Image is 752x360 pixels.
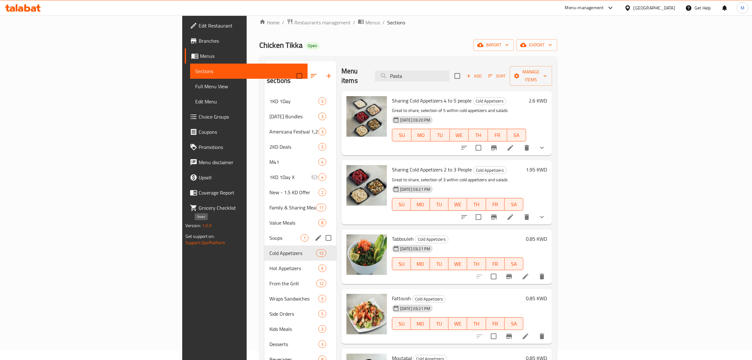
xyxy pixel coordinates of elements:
div: Cold Appetizers [473,97,506,105]
span: Desserts [269,340,318,348]
button: TH [467,198,486,211]
span: 12 [316,281,326,287]
span: TU [432,200,446,209]
button: TU [430,258,448,270]
button: MO [412,129,431,141]
img: Sharing Cold Appetizers 2 to 3 People [346,165,387,206]
a: Menus [185,48,308,64]
span: 3 [319,129,326,135]
a: Edit menu item [507,144,514,152]
span: Hot Appetizers [269,264,318,272]
h6: 0.85 KWD [526,234,547,243]
a: Coupons [185,124,308,140]
input: search [375,71,449,82]
div: 1KD 1Day X [269,173,311,181]
div: Soups1edit [264,230,336,245]
span: 1.0.0 [202,221,212,230]
span: Coverage Report [199,189,303,196]
h6: 1.95 KWD [526,165,547,174]
span: TU [433,131,447,140]
img: Sharing Cold Appetizers 4 to 5 people [346,96,387,137]
span: M [741,4,744,11]
a: Coverage Report [185,185,308,200]
a: Edit menu item [522,332,529,340]
span: WE [452,131,466,140]
span: Kids Meals [269,325,318,333]
div: M414 [264,154,336,170]
span: MO [414,131,428,140]
div: Cold Appetizers [269,249,316,257]
div: Family & Sharing Meals11 [264,200,336,215]
div: Value Meals8 [264,215,336,230]
button: delete [519,209,534,225]
div: 1KD 1Day3 [264,94,336,109]
div: Kids Meals3 [264,321,336,337]
span: Sharing Cold Appetizers 4 to 5 people [392,96,472,105]
a: Restaurants management [287,18,351,27]
a: Upsell [185,170,308,185]
a: Choice Groups [185,109,308,124]
span: Side Orders [269,310,318,318]
span: Sharing Cold Appetizers 2 to 3 People [392,165,472,174]
div: New - 1.5 KD Offer [269,189,318,196]
button: MO [411,258,430,270]
span: Fattoush [392,294,411,303]
span: WE [451,259,465,269]
a: Grocery Checklist [185,200,308,215]
button: FR [486,198,505,211]
span: Americana Festival 1,2,3 KD Deals [269,128,318,135]
span: MO [413,319,427,328]
div: [GEOGRAPHIC_DATA] [634,4,675,11]
span: [DATE] Bundles [269,113,318,120]
svg: Show Choices [538,213,546,221]
span: TH [470,259,483,269]
div: 1KD 1Day X4 [264,170,336,185]
button: SU [392,129,412,141]
h2: Menu items [341,66,367,85]
button: delete [534,329,550,344]
span: TH [470,319,483,328]
button: Sort [487,71,507,81]
a: Edit Restaurant [185,18,308,33]
div: items [318,189,326,196]
div: Open [305,42,320,50]
span: SU [395,200,408,209]
p: Great to share, selection of 3 within cold appetizers and salads [392,176,523,184]
a: Support.OpsPlatform [185,239,226,247]
span: 5 [319,311,326,317]
span: M41 [269,158,318,166]
button: show more [534,140,550,155]
span: SA [507,259,521,269]
button: SU [392,317,411,330]
span: Sort sections [306,68,321,84]
h6: 2.6 KWD [529,96,547,105]
span: Branches [199,37,303,45]
span: Sort [488,72,506,80]
span: 4 [319,159,326,165]
button: FR [486,317,505,330]
div: items [318,173,326,181]
span: Value Meals [269,219,318,227]
span: Menu disclaimer [199,158,303,166]
div: Cold Appetizers12 [264,245,336,261]
a: Menus [358,18,380,27]
div: 2KD Deals3 [264,139,336,154]
span: Upsell [199,174,303,181]
span: MO [413,259,427,269]
div: Cold Appetizers [473,166,507,174]
span: 3 [319,326,326,332]
span: Coupons [199,128,303,136]
span: Grocery Checklist [199,204,303,212]
button: export [516,39,557,51]
span: TH [470,200,483,209]
span: SU [395,319,408,328]
a: Sections [190,64,308,79]
span: 1 [301,235,308,241]
span: Wraps Sandwiches [269,295,318,302]
button: TH [469,129,488,141]
span: 3 [319,144,326,150]
span: SU [395,131,409,140]
img: Tabbouleh [346,234,387,275]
